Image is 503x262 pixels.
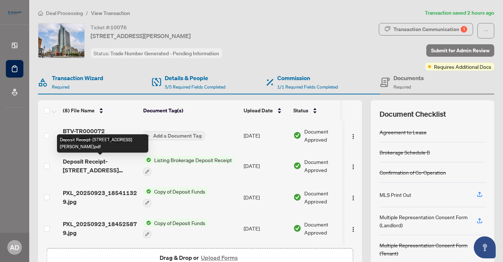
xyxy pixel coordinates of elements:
[393,74,424,82] h4: Documents
[347,160,359,172] button: Logo
[380,213,468,229] div: Multiple Representation Consent Form (Landlord)
[393,23,467,35] div: Transaction Communication
[143,219,208,239] button: Status IconCopy of Deposit Funds
[393,84,411,90] span: Required
[347,130,359,141] button: Logo
[63,106,95,115] span: (8) File Name
[431,45,489,56] span: Submit for Admin Review
[380,241,485,257] div: Multiple Representation Consent Form (Tenant)
[380,148,430,156] div: Brokerage Schedule B
[350,195,356,201] img: Logo
[91,23,127,31] div: Ticket #:
[110,24,127,31] span: 10076
[241,181,290,213] td: [DATE]
[86,9,88,17] li: /
[38,11,43,16] span: home
[143,187,151,195] img: Status Icon
[110,50,219,57] span: Trade Number Generated - Pending Information
[293,224,301,232] img: Document Status
[241,100,290,121] th: Upload Date
[52,74,103,82] h4: Transaction Wizard
[57,134,148,153] div: Deposit Receipt-[STREET_ADDRESS][PERSON_NAME]pdf
[350,134,356,139] img: Logo
[241,150,290,181] td: [DATE]
[277,74,338,82] h4: Commission
[244,106,273,115] span: Upload Date
[10,242,19,252] span: AD
[151,156,235,164] span: Listing Brokerage Deposit Receipt
[91,31,191,40] span: [STREET_ADDRESS][PERSON_NAME]
[60,100,140,121] th: (8) File Name
[347,222,359,234] button: Logo
[426,44,494,57] button: Submit for Admin Review
[293,193,301,201] img: Document Status
[153,133,202,138] span: Add a Document Tag
[63,127,137,144] span: BTV-TR000072 [STREET_ADDRESS][PERSON_NAME]pdf
[143,187,208,207] button: Status IconCopy of Deposit Funds
[290,100,353,121] th: Status
[140,100,241,121] th: Document Tag(s)
[304,158,350,174] span: Document Approved
[143,156,151,164] img: Status Icon
[151,219,208,227] span: Copy of Deposit Funds
[241,213,290,244] td: [DATE]
[6,9,23,16] img: logo
[293,131,301,139] img: Document Status
[434,63,491,71] span: Requires Additional Docs
[63,188,137,206] span: PXL_20250923_185411329.jpg
[425,9,494,17] article: Transaction saved 2 hours ago
[38,23,84,58] img: IMG-C12389281_1.jpg
[293,162,301,170] img: Document Status
[461,26,467,33] div: 1
[380,168,446,176] div: Confirmation of Co-Operation
[63,220,137,237] span: PXL_20250923_184525879.jpg
[304,189,350,205] span: Document Approved
[293,106,308,115] span: Status
[151,187,208,195] span: Copy of Deposit Funds
[241,121,290,150] td: [DATE]
[304,127,350,143] span: Document Approved
[63,157,137,175] span: Deposit Receipt-[STREET_ADDRESS][PERSON_NAME]pdf
[380,191,411,199] div: MLS Print Out
[380,128,427,136] div: Agreement to Lease
[52,84,69,90] span: Required
[350,164,356,170] img: Logo
[91,48,222,58] div: Status:
[379,23,473,35] button: Transaction Communication1
[165,74,225,82] h4: Details & People
[146,134,150,138] span: plus
[46,10,83,16] span: Deal Processing
[483,28,488,33] span: ellipsis
[304,220,350,236] span: Document Approved
[165,84,225,90] span: 5/5 Required Fields Completed
[143,131,205,140] button: Add a Document Tag
[474,236,496,258] button: Open asap
[350,227,356,232] img: Logo
[277,84,338,90] span: 1/1 Required Fields Completed
[143,219,151,227] img: Status Icon
[91,10,130,16] span: View Transaction
[380,109,446,119] span: Document Checklist
[143,156,235,176] button: Status IconListing Brokerage Deposit Receipt
[347,191,359,203] button: Logo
